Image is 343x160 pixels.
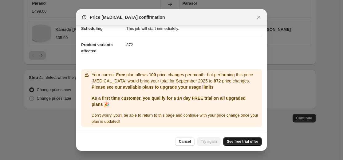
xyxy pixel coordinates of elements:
[92,84,259,90] p: Please see our available plans to upgrade your usage limits
[116,72,125,77] b: Free
[81,26,103,31] span: Scheduling
[149,72,156,77] b: 100
[214,78,221,83] b: 872
[81,42,113,53] span: Product variants affected
[126,20,262,37] dd: This job will start immediately.
[92,96,246,107] b: As a first time customer, you qualify for a 14 day FREE trial on all upgraded plans 🎉
[223,137,262,146] a: See free trial offer
[90,14,165,20] span: Price [MEDICAL_DATA] confirmation
[175,137,195,146] button: Cancel
[254,13,263,22] button: Close
[227,139,258,144] span: See free trial offer
[92,72,259,84] p: Your current plan allows price changes per month, but performing this price [MEDICAL_DATA] would ...
[179,139,191,144] span: Cancel
[126,37,262,53] dd: 872
[92,113,258,124] span: Don ' t worry, you ' ll be able to return to this page and continue with your price change once y...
